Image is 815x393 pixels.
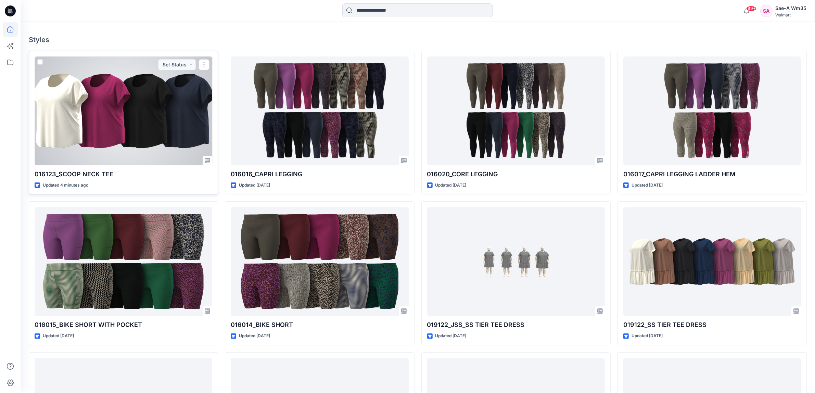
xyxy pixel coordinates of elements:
a: 016123_SCOOP NECK TEE [35,56,212,165]
p: 016014_BIKE SHORT [231,320,408,330]
h4: Styles [29,36,807,44]
p: 016015_BIKE SHORT WITH POCKET [35,320,212,330]
p: 016016_CAPRI LEGGING [231,169,408,179]
p: Updated [DATE] [239,332,270,340]
p: 019122_JSS_SS TIER TEE DRESS [427,320,605,330]
a: 016016_CAPRI LEGGING [231,56,408,165]
a: 019122_JSS_SS TIER TEE DRESS [427,207,605,316]
a: 016020_CORE LEGGING [427,56,605,165]
a: 016017_CAPRI LEGGING LADDER HEM [623,56,801,165]
p: Updated [DATE] [632,332,663,340]
p: Updated [DATE] [239,182,270,189]
div: SA [760,5,773,17]
p: 019122_SS TIER TEE DRESS [623,320,801,330]
p: 016020_CORE LEGGING [427,169,605,179]
p: 016017_CAPRI LEGGING LADDER HEM [623,169,801,179]
a: 019122_SS TIER TEE DRESS [623,207,801,316]
span: 99+ [746,6,756,11]
p: Updated [DATE] [632,182,663,189]
p: Updated [DATE] [435,332,467,340]
p: 016123_SCOOP NECK TEE [35,169,212,179]
p: Updated [DATE] [435,182,467,189]
p: Updated 4 minutes ago [43,182,88,189]
a: 016014_BIKE SHORT [231,207,408,316]
p: Updated [DATE] [43,332,74,340]
div: Walmart [775,12,806,17]
div: Sae-A Wm35 [775,4,806,12]
a: 016015_BIKE SHORT WITH POCKET [35,207,212,316]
